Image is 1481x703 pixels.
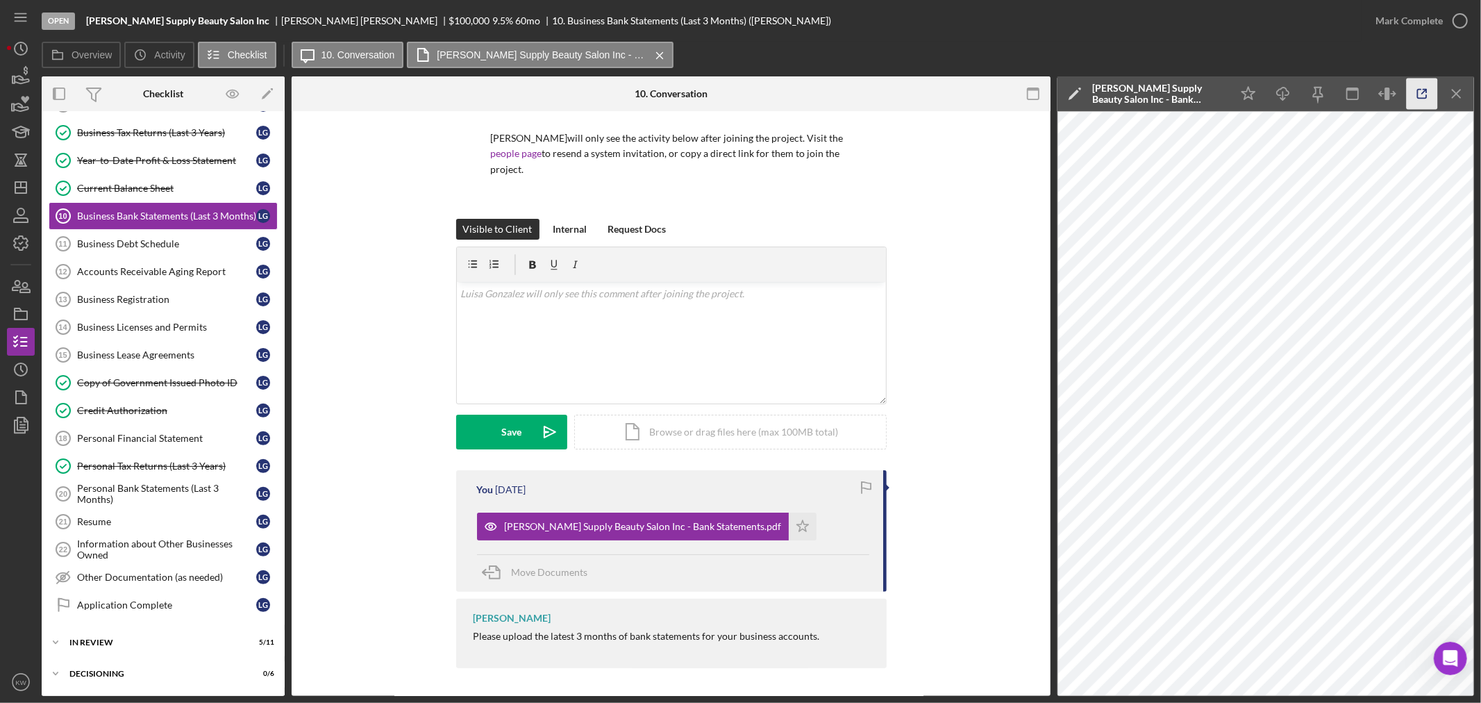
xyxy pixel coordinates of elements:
div: L G [256,515,270,529]
a: Personal Tax Returns (Last 3 Years)LG [49,452,278,480]
div: L G [256,154,270,167]
div: Information about Other Businesses Owned [77,538,256,561]
label: Checklist [228,49,267,60]
a: 12Accounts Receivable Aging ReportLG [49,258,278,286]
tspan: 18 [58,434,67,443]
text: KW [15,679,26,686]
div: L G [256,292,270,306]
a: 21ResumeLG [49,508,278,536]
tspan: 22 [59,545,67,554]
div: L G [256,265,270,279]
a: 18Personal Financial StatementLG [49,424,278,452]
div: Credit Authorization [77,405,256,416]
button: Activity [124,42,194,68]
a: 10Business Bank Statements (Last 3 Months)LG [49,202,278,230]
label: [PERSON_NAME] Supply Beauty Salon Inc - Bank Statements.pdf [437,49,645,60]
div: L G [256,126,270,140]
div: L G [256,237,270,251]
div: L G [256,431,270,445]
button: Move Documents [477,555,602,590]
a: Year-to-Date Profit & Loss StatementLG [49,147,278,174]
div: L G [256,543,270,556]
div: Business Debt Schedule [77,238,256,249]
a: 20Personal Bank Statements (Last 3 Months)LG [49,480,278,508]
div: Business Registration [77,294,256,305]
div: 60 mo [515,15,540,26]
div: Checklist [143,88,183,99]
a: Copy of Government Issued Photo IDLG [49,369,278,397]
a: 14Business Licenses and PermitsLG [49,313,278,341]
span: Move Documents [512,566,588,578]
div: Other Documentation (as needed) [77,572,256,583]
tspan: 14 [58,323,67,331]
div: Personal Financial Statement [77,433,256,444]
label: 10. Conversation [321,49,395,60]
label: Overview [72,49,112,60]
div: Visible to Client [463,219,533,240]
div: Current Balance Sheet [77,183,256,194]
label: Activity [154,49,185,60]
div: L G [256,404,270,417]
div: Personal Tax Returns (Last 3 Years) [77,461,256,472]
div: 0 / 6 [249,670,274,678]
div: Resume [77,516,256,527]
button: Visible to Client [456,219,539,240]
button: Mark Complete [1362,7,1474,35]
div: Copy of Government Issued Photo ID [77,377,256,388]
div: 10. Business Bank Statements (Last 3 Months) ([PERSON_NAME]) [552,15,831,26]
button: Save [456,415,567,449]
div: 10. Conversation [635,88,708,99]
a: 13Business RegistrationLG [49,286,278,313]
div: Business Tax Returns (Last 3 Years) [77,127,256,138]
span: $100,000 [449,15,490,26]
button: Overview [42,42,121,68]
p: [PERSON_NAME] will only see the activity below after joining the project. Visit the to resend a s... [491,131,852,177]
time: 2025-09-23 15:29 [496,484,526,495]
tspan: 13 [58,295,67,304]
button: Request Docs [601,219,673,240]
div: 5 / 11 [249,638,274,647]
div: L G [256,487,270,501]
div: [PERSON_NAME] Supply Beauty Salon Inc - Bank Statements.pdf [1092,83,1224,105]
div: L G [256,598,270,612]
div: L G [256,376,270,390]
a: Business Tax Returns (Last 3 Years)LG [49,119,278,147]
div: Accounts Receivable Aging Report [77,266,256,277]
a: 11Business Debt ScheduleLG [49,230,278,258]
tspan: 12 [58,267,67,276]
div: Business Lease Agreements [77,349,256,361]
div: Year-to-Date Profit & Loss Statement [77,155,256,166]
div: L G [256,570,270,584]
div: Open [42,13,75,30]
div: Internal [553,219,587,240]
div: Application Complete [77,599,256,611]
div: You [477,484,494,495]
div: L G [256,459,270,473]
tspan: 20 [59,490,67,498]
a: 15Business Lease AgreementsLG [49,341,278,369]
button: Internal [546,219,594,240]
div: In Review [69,638,240,647]
a: 22Information about Other Businesses OwnedLG [49,536,278,563]
tspan: 11 [58,240,67,248]
div: [PERSON_NAME] [474,613,551,624]
div: Personal Bank Statements (Last 3 Months) [77,483,256,505]
div: [PERSON_NAME] Supply Beauty Salon Inc - Bank Statements.pdf [505,521,782,532]
div: L G [256,181,270,195]
a: Other Documentation (as needed)LG [49,563,278,591]
div: Request Docs [608,219,667,240]
div: Business Bank Statements (Last 3 Months) [77,210,256,222]
div: [PERSON_NAME] [PERSON_NAME] [281,15,449,26]
div: Save [501,415,521,449]
div: Please upload the latest 3 months of bank statements for your business accounts. [474,631,820,642]
tspan: 15 [58,351,67,359]
b: [PERSON_NAME] Supply Beauty Salon Inc [86,15,269,26]
div: Mark Complete [1375,7,1443,35]
a: Application CompleteLG [49,591,278,619]
div: L G [256,320,270,334]
div: Decisioning [69,670,240,678]
div: L G [256,209,270,223]
button: [PERSON_NAME] Supply Beauty Salon Inc - Bank Statements.pdf [407,42,673,68]
tspan: 10 [58,212,67,220]
button: Checklist [198,42,276,68]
